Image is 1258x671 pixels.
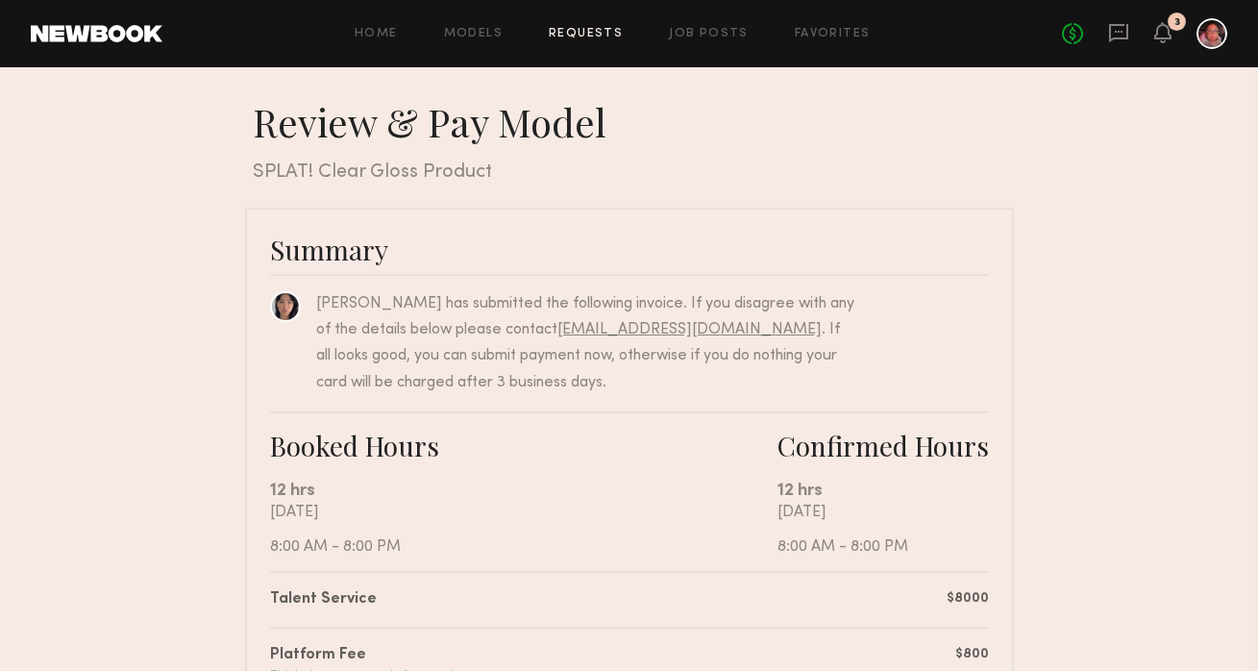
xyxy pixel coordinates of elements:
div: $8000 [947,588,989,609]
a: Home [355,28,398,40]
div: [DATE] 8:00 AM - 8:00 PM [777,504,989,556]
div: 12 hrs [270,478,777,504]
a: [EMAIL_ADDRESS][DOMAIN_NAME] [557,322,822,337]
div: Summary [270,233,989,266]
a: Job Posts [669,28,749,40]
div: 3 [1174,17,1180,28]
div: $800 [955,644,989,664]
div: Talent Service [270,588,377,611]
div: Confirmed Hours [777,429,989,462]
a: Requests [549,28,623,40]
div: Booked Hours [270,429,777,462]
div: SPLAT! Clear Gloss Product [253,162,1014,185]
div: [PERSON_NAME] has submitted the following invoice. If you disagree with any of the details below ... [316,291,855,396]
div: Platform Fee [270,644,456,667]
div: Review & Pay Model [253,98,1014,146]
div: [DATE] 8:00 AM - 8:00 PM [270,504,777,556]
a: Favorites [795,28,871,40]
a: Models [444,28,503,40]
div: 12 hrs [777,478,989,504]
